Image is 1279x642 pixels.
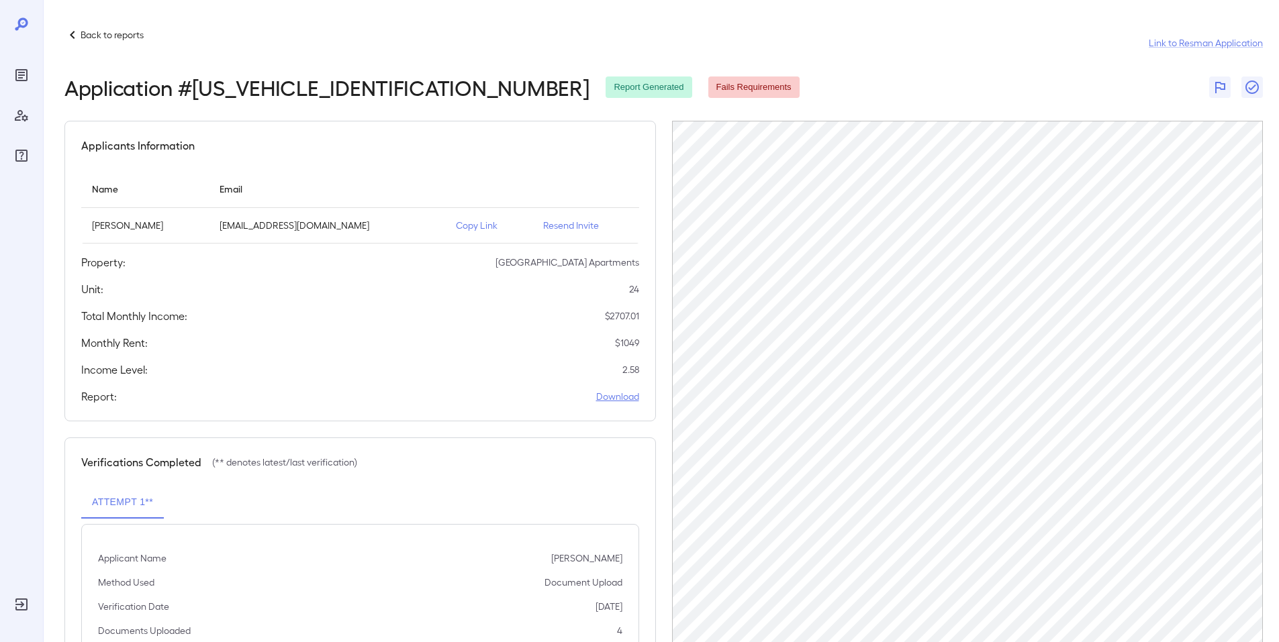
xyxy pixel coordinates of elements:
[1209,76,1231,98] button: Flag Report
[11,145,32,166] div: FAQ
[81,388,117,405] h5: Report:
[622,363,639,376] p: 2.58
[11,105,32,126] div: Manage Users
[81,138,195,154] h5: Applicants Information
[81,454,201,470] h5: Verifications Completed
[708,81,800,94] span: Fails Requirements
[81,170,209,208] th: Name
[92,219,198,232] p: [PERSON_NAME]
[98,551,167,565] p: Applicant Name
[605,309,639,323] p: $ 2707.01
[81,486,164,519] button: Attempt 1**
[64,75,589,99] h2: Application # [US_VEHICLE_IDENTIFICATION_NUMBER]
[220,219,434,232] p: [EMAIL_ADDRESS][DOMAIN_NAME]
[495,256,639,269] p: [GEOGRAPHIC_DATA] Apartments
[596,390,639,403] a: Download
[98,624,191,637] p: Documents Uploaded
[615,336,639,350] p: $ 1049
[212,456,357,469] p: (** denotes latest/last verification)
[456,219,522,232] p: Copy Link
[98,600,169,613] p: Verification Date
[596,600,622,613] p: [DATE]
[11,64,32,86] div: Reports
[81,254,126,270] h5: Property:
[81,281,103,297] h5: Unit:
[81,308,187,324] h5: Total Monthly Income:
[81,28,144,42] p: Back to reports
[81,362,148,378] h5: Income Level:
[81,170,639,244] table: simple table
[544,576,622,589] p: Document Upload
[617,624,622,637] p: 4
[606,81,692,94] span: Report Generated
[11,594,32,615] div: Log Out
[551,551,622,565] p: [PERSON_NAME]
[1149,36,1263,50] a: Link to Resman Application
[1241,76,1263,98] button: Close Report
[543,219,628,232] p: Resend Invite
[81,335,148,351] h5: Monthly Rent:
[209,170,445,208] th: Email
[629,282,639,296] p: 24
[98,576,154,589] p: Method Used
